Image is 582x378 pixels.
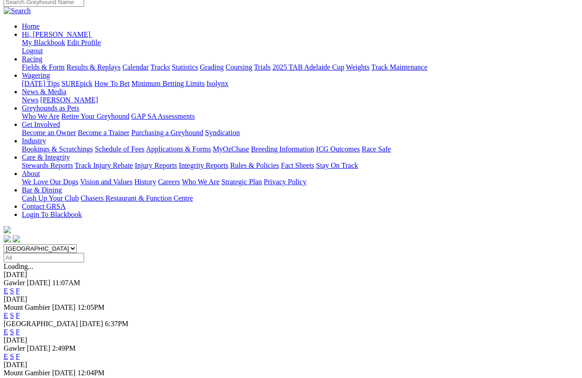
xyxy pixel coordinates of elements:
span: [DATE] [52,369,76,377]
img: Search [4,7,31,15]
a: Cash Up Your Club [22,194,79,202]
a: Track Injury Rebate [75,161,133,169]
a: 2025 TAB Adelaide Cup [272,63,344,71]
a: Vision and Values [80,178,132,186]
a: Calendar [122,63,149,71]
a: Statistics [172,63,198,71]
a: Fields & Form [22,63,65,71]
a: Get Involved [22,121,60,128]
span: [DATE] [80,320,103,328]
a: S [10,312,14,319]
a: Stewards Reports [22,161,73,169]
a: GAP SA Assessments [131,112,195,120]
a: Who We Are [182,178,220,186]
a: F [16,328,20,336]
a: Bar & Dining [22,186,62,194]
a: News & Media [22,88,66,96]
span: Loading... [4,262,33,270]
img: twitter.svg [13,235,20,242]
a: E [4,287,8,295]
a: Syndication [205,129,240,136]
a: E [4,312,8,319]
a: Become an Owner [22,129,76,136]
a: Schedule of Fees [95,145,144,153]
a: ICG Outcomes [316,145,360,153]
a: History [134,178,156,186]
a: Logout [22,47,43,55]
a: Hi, [PERSON_NAME] [22,30,92,38]
a: Fact Sheets [281,161,314,169]
span: Mount Gambier [4,369,50,377]
a: Wagering [22,71,50,79]
span: [DATE] [27,344,50,352]
a: About [22,170,40,177]
div: Wagering [22,80,578,88]
a: Integrity Reports [179,161,228,169]
a: Grading [200,63,224,71]
a: News [22,96,38,104]
a: SUREpick [61,80,92,87]
a: Greyhounds as Pets [22,104,79,112]
div: Bar & Dining [22,194,578,202]
span: Gawler [4,344,25,352]
a: E [4,328,8,336]
div: [DATE] [4,271,578,279]
a: Careers [158,178,180,186]
span: 12:04PM [77,369,105,377]
a: Applications & Forms [146,145,211,153]
a: How To Bet [95,80,130,87]
a: Trials [254,63,271,71]
a: Privacy Policy [264,178,306,186]
div: Racing [22,63,578,71]
a: S [10,328,14,336]
a: Coursing [226,63,252,71]
a: Home [22,22,40,30]
a: Results & Replays [66,63,120,71]
a: E [4,353,8,360]
a: F [16,353,20,360]
a: Purchasing a Greyhound [131,129,203,136]
a: Who We Are [22,112,60,120]
a: [PERSON_NAME] [40,96,98,104]
span: Mount Gambier [4,303,50,311]
span: Gawler [4,279,25,287]
a: Become a Trainer [78,129,130,136]
a: Isolynx [206,80,228,87]
div: Hi, [PERSON_NAME] [22,39,578,55]
span: 6:37PM [105,320,129,328]
a: We Love Our Dogs [22,178,78,186]
div: News & Media [22,96,578,104]
a: S [10,287,14,295]
a: Industry [22,137,46,145]
a: MyOzChase [213,145,249,153]
a: Track Maintenance [371,63,427,71]
span: [DATE] [27,279,50,287]
a: Race Safe [361,145,391,153]
a: F [16,287,20,295]
div: [DATE] [4,336,578,344]
a: Tracks [151,63,170,71]
a: Stay On Track [316,161,358,169]
span: 12:05PM [77,303,105,311]
span: 2:49PM [52,344,76,352]
div: [DATE] [4,295,578,303]
div: Care & Integrity [22,161,578,170]
a: Breeding Information [251,145,314,153]
a: Edit Profile [67,39,101,46]
input: Select date [4,253,84,262]
a: My Blackbook [22,39,65,46]
a: Bookings & Scratchings [22,145,93,153]
a: Rules & Policies [230,161,279,169]
a: Retire Your Greyhound [61,112,130,120]
a: Strategic Plan [221,178,262,186]
a: Contact GRSA [22,202,65,210]
div: [DATE] [4,361,578,369]
a: Racing [22,55,42,63]
img: logo-grsa-white.png [4,226,11,233]
span: [DATE] [52,303,76,311]
a: [DATE] Tips [22,80,60,87]
img: facebook.svg [4,235,11,242]
a: S [10,353,14,360]
a: Care & Integrity [22,153,70,161]
a: Login To Blackbook [22,211,82,218]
